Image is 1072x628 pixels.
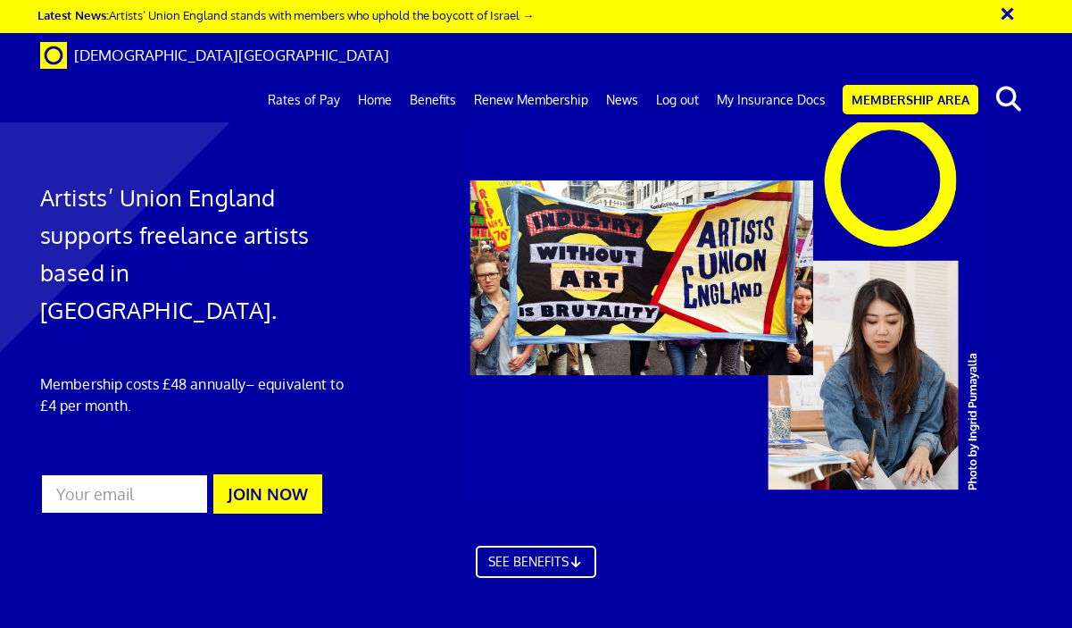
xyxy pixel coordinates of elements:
[476,546,597,578] a: SEE BENEFITS
[465,78,597,122] a: Renew Membership
[647,78,708,122] a: Log out
[40,373,353,416] p: Membership costs £48 annually – equivalent to £4 per month.
[37,7,109,22] strong: Latest News:
[213,474,322,514] button: JOIN NOW
[259,78,349,122] a: Rates of Pay
[349,78,401,122] a: Home
[40,179,353,329] h1: Artists’ Union England supports freelance artists based in [GEOGRAPHIC_DATA].
[401,78,465,122] a: Benefits
[843,85,978,114] a: Membership Area
[27,33,403,78] a: Brand [DEMOGRAPHIC_DATA][GEOGRAPHIC_DATA]
[74,46,389,64] span: [DEMOGRAPHIC_DATA][GEOGRAPHIC_DATA]
[982,80,1036,118] button: search
[37,7,534,22] a: Latest News:Artists’ Union England stands with members who uphold the boycott of Israel →
[597,78,647,122] a: News
[40,473,209,515] input: Your email
[708,78,835,122] a: My Insurance Docs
